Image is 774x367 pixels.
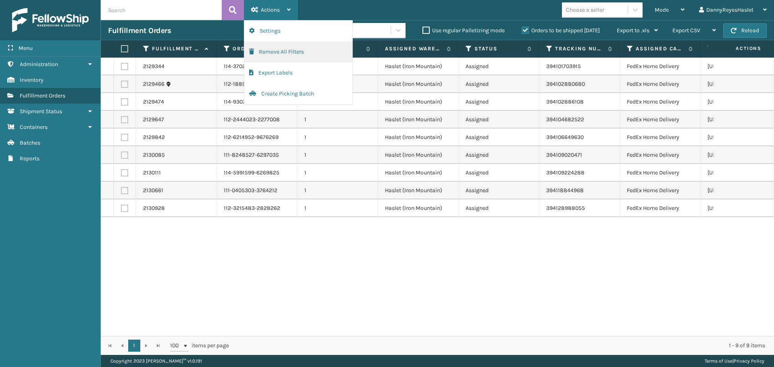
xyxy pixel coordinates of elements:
[216,199,297,217] td: 112-3215483-2828262
[458,129,539,146] td: Assigned
[458,164,539,182] td: Assigned
[20,77,44,83] span: Inventory
[378,164,458,182] td: Haslet (Iron Mountain)
[522,27,600,34] label: Orders to be shipped [DATE]
[385,45,443,52] label: Assigned Warehouse
[705,358,732,364] a: Terms of Use
[546,169,585,176] a: 394109224288
[546,116,584,123] a: 394104682522
[20,124,48,131] span: Containers
[240,342,765,350] div: 1 - 9 of 9 items
[378,182,458,199] td: Haslet (Iron Mountain)
[20,61,58,68] span: Administration
[620,58,700,75] td: FedEx Home Delivery
[244,83,352,104] button: Create Picking Batch
[555,45,604,52] label: Tracking Number
[620,146,700,164] td: FedEx Home Delivery
[620,182,700,199] td: FedEx Home Delivery
[458,146,539,164] td: Assigned
[378,93,458,111] td: Haslet (Iron Mountain)
[143,98,164,106] a: 2129474
[20,155,40,162] span: Reports
[143,133,165,141] a: 2129842
[378,75,458,93] td: Haslet (Iron Mountain)
[546,187,584,194] a: 394118844968
[143,204,165,212] a: 2130928
[216,111,297,129] td: 112-2444023-2277008
[458,75,539,93] td: Assigned
[297,182,378,199] td: 1
[216,164,297,182] td: 114-5991599-6269825
[143,151,165,159] a: 2130085
[143,169,161,177] a: 2130111
[143,116,164,124] a: 2129647
[297,164,378,182] td: 1
[672,27,700,34] span: Export CSV
[170,340,229,352] span: items per page
[474,45,523,52] label: Status
[297,111,378,129] td: 1
[297,199,378,217] td: 1
[422,27,505,34] label: Use regular Palletizing mode
[620,93,700,111] td: FedEx Home Delivery
[143,80,164,88] a: 2129466
[566,6,604,14] div: Choose a seller
[233,45,281,52] label: Order Number
[170,342,182,350] span: 100
[20,139,40,146] span: Batches
[378,199,458,217] td: Haslet (Iron Mountain)
[297,129,378,146] td: 1
[620,111,700,129] td: FedEx Home Delivery
[546,205,585,211] a: 394128988055
[546,63,581,70] a: 394101703915
[143,187,163,195] a: 2130661
[12,8,89,32] img: logo
[723,23,767,38] button: Reload
[546,134,584,141] a: 394106649630
[297,146,378,164] td: 1
[216,75,297,93] td: 112-1889568-7905848
[546,98,584,105] a: 394102886108
[458,58,539,75] td: Assigned
[710,42,766,55] span: Actions
[620,75,700,93] td: FedEx Home Delivery
[108,26,171,35] h3: Fulfillment Orders
[636,45,685,52] label: Assigned Carrier Service
[705,355,764,367] div: |
[378,111,458,129] td: Haslet (Iron Mountain)
[20,92,65,99] span: Fulfillment Orders
[458,93,539,111] td: Assigned
[216,182,297,199] td: 111-0405303-3764212
[378,58,458,75] td: Haslet (Iron Mountain)
[244,21,352,41] button: Settings
[378,146,458,164] td: Haslet (Iron Mountain)
[546,81,585,87] a: 394102880680
[152,45,201,52] label: Fulfillment Order Id
[655,6,669,13] span: Mode
[19,45,33,52] span: Menu
[216,58,297,75] td: 114-3702540-8644257
[143,62,164,70] a: 2129344
[244,41,352,62] button: Remove All Filters
[620,199,700,217] td: FedEx Home Delivery
[620,164,700,182] td: FedEx Home Delivery
[110,355,202,367] p: Copyright 2023 [PERSON_NAME]™ v 1.0.191
[261,6,280,13] span: Actions
[458,199,539,217] td: Assigned
[216,93,297,111] td: 114-9307554-3543418
[244,62,352,83] button: Export Labels
[734,358,764,364] a: Privacy Policy
[620,129,700,146] td: FedEx Home Delivery
[458,182,539,199] td: Assigned
[378,129,458,146] td: Haslet (Iron Mountain)
[20,108,62,115] span: Shipment Status
[458,111,539,129] td: Assigned
[546,151,582,158] a: 394109020471
[617,27,649,34] span: Export to .xls
[216,146,297,164] td: 111-8248527-6297035
[128,340,140,352] a: 1
[216,129,297,146] td: 112-6214952-9676269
